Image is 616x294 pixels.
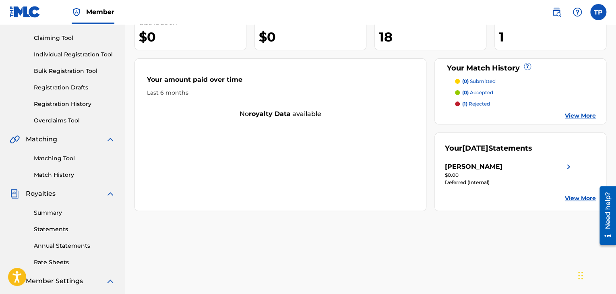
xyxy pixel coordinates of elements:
span: Royalties [26,189,56,199]
span: (0) [462,78,469,84]
img: MLC Logo [10,6,41,18]
div: Last 6 months [147,89,414,97]
img: help [573,7,582,17]
a: Annual Statements [34,242,115,250]
img: search [552,7,561,17]
span: ? [524,63,531,70]
a: View More [565,112,596,120]
img: right chevron icon [564,162,573,172]
a: Summary [34,209,115,217]
strong: royalty data [249,110,291,118]
a: (0) accepted [455,89,596,96]
a: Overclaims Tool [34,116,115,125]
a: Matching Tool [34,154,115,163]
a: Statements [34,225,115,234]
a: (1) rejected [455,100,596,108]
a: Individual Registration Tool [34,50,115,59]
span: Member Settings [26,276,83,286]
img: expand [105,189,115,199]
img: Royalties [10,189,19,199]
a: Registration History [34,100,115,108]
a: Public Search [548,4,564,20]
div: Your amount paid over time [147,75,414,89]
div: 1 [499,28,606,46]
span: (1) [462,101,467,107]
a: Claiming Tool [34,34,115,42]
iframe: Chat Widget [576,255,616,294]
div: Help [569,4,585,20]
span: Member [86,7,114,17]
a: (0) submitted [455,78,596,85]
div: Your Match History [445,63,596,74]
div: $0 [259,28,366,46]
div: User Menu [590,4,606,20]
div: No available [135,109,426,119]
span: Matching [26,135,57,144]
img: expand [105,276,115,286]
p: rejected [462,100,490,108]
iframe: Resource Center [593,183,616,248]
a: Bulk Registration Tool [34,67,115,75]
div: Your Statements [445,143,532,154]
div: $0.00 [445,172,573,179]
div: [PERSON_NAME] [445,162,502,172]
a: Registration Drafts [34,83,115,92]
p: submitted [462,78,496,85]
span: [DATE] [462,144,488,153]
img: Top Rightsholder [72,7,81,17]
img: expand [105,135,115,144]
a: [PERSON_NAME]right chevron icon$0.00Deferred (Internal) [445,162,573,186]
div: $0 [139,28,246,46]
div: Deferred (Internal) [445,179,573,186]
img: Matching [10,135,20,144]
a: Match History [34,171,115,179]
div: 18 [379,28,486,46]
a: Rate Sheets [34,258,115,267]
span: (0) [462,89,469,95]
p: accepted [462,89,493,96]
a: View More [565,194,596,203]
div: Drag [578,263,583,288]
